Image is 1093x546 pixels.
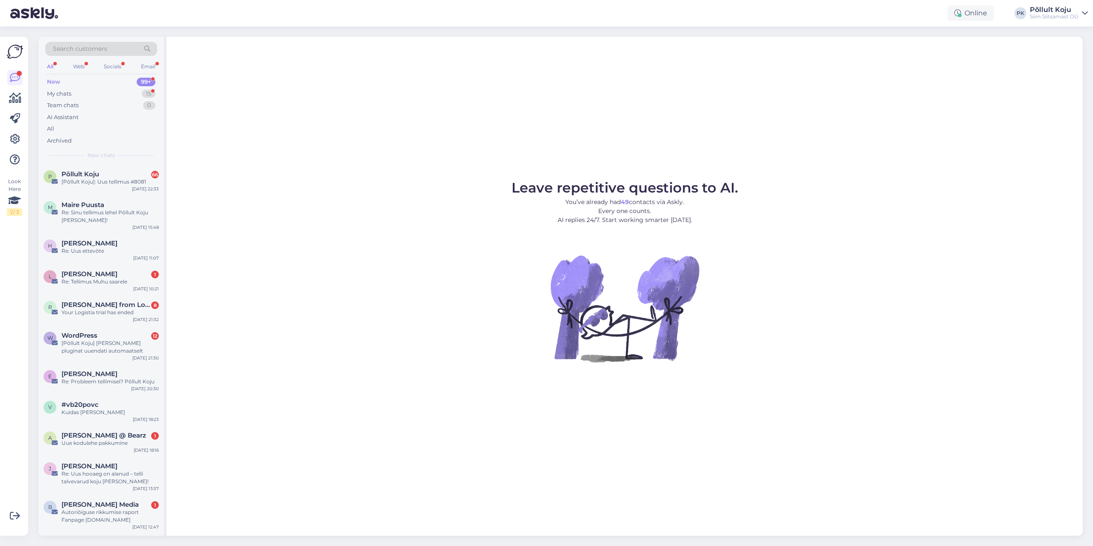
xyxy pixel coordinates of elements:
div: [DATE] 18:23 [133,416,159,423]
div: 8 [151,301,159,309]
div: 1 [151,271,159,278]
div: [DATE] 10:21 [133,286,159,292]
div: 1 [151,432,159,440]
div: Socials [102,61,123,72]
div: [DATE] 15:48 [132,224,159,231]
a: Põllult KojuSiim Siitsamast OÜ [1030,6,1088,20]
span: Harri Holm [61,239,117,247]
span: Andrei @ Bearz [61,432,146,439]
div: [DATE] 11:07 [133,255,159,261]
span: L [49,273,52,280]
div: Uue kodulehe pakkumine [61,439,159,447]
div: Re: Probleem tellimisel? Põllult Koju [61,378,159,385]
span: M [48,204,53,210]
div: 66 [151,171,159,178]
span: J [49,465,51,472]
div: Re: Tellimus Muhu saarele [61,278,159,286]
div: [DATE] 22:33 [132,186,159,192]
div: Kuidas [PERSON_NAME] [61,409,159,416]
span: B [48,504,52,510]
span: Roxana from Logistia Route Planner [61,301,150,309]
div: Re: Uus hooaeg on alanud – telli talvevarud koju [PERSON_NAME]! [61,470,159,485]
div: 1 [151,501,159,509]
div: Re: Uus ettevõte [61,247,159,255]
div: AI Assistant [47,113,79,122]
div: All [47,125,54,133]
span: H [48,242,52,249]
span: Leave repetitive questions to AI. [511,179,738,196]
div: Your Logistia trial has ended [61,309,159,316]
div: Look Here [7,178,22,216]
img: No Chat active [548,231,701,385]
div: 12 [151,332,159,340]
div: 0 [143,101,155,110]
div: Team chats [47,101,79,110]
div: [Põllult Koju]: Uus tellimus #8081 [61,178,159,186]
span: Janika Poolak [61,462,117,470]
div: Siim Siitsamast OÜ [1030,13,1078,20]
span: Maire Puusta [61,201,104,209]
div: Põllult Koju [1030,6,1078,13]
span: v [48,404,52,410]
div: All [45,61,55,72]
span: Lia Lehto [61,270,117,278]
div: [DATE] 21:30 [132,355,159,361]
div: [DATE] 12:47 [132,524,159,530]
span: WordPress [61,332,97,339]
b: 49 [621,198,629,206]
span: #vb20povc [61,401,99,409]
div: Online [947,6,994,21]
div: My chats [47,90,71,98]
div: [Põllult Koju] [PERSON_NAME] pluginat uuendati automaatselt [61,339,159,355]
div: Re: Sinu tellimus lehel Põllult Koju [PERSON_NAME]! [61,209,159,224]
div: Email [139,61,157,72]
div: [DATE] 13:57 [133,485,159,492]
span: New chats [88,152,115,159]
div: [DATE] 20:30 [131,385,159,392]
span: Bauer Media [61,501,139,508]
span: Erika Vali [61,370,117,378]
span: A [48,435,52,441]
div: Archived [47,137,72,145]
p: You’ve already had contacts via Askly. Every one counts. AI replies 24/7. Start working smarter [... [511,198,738,225]
div: 99+ [137,78,155,86]
span: Põllult Koju [61,170,99,178]
div: Web [71,61,86,72]
div: PK [1014,7,1026,19]
div: New [47,78,60,86]
div: Autoriõiguse rikkumise raport Fanpage [DOMAIN_NAME] [61,508,159,524]
div: 15 [142,90,155,98]
span: E [48,373,52,380]
span: W [47,335,53,341]
span: P [48,173,52,180]
span: R [48,304,52,310]
div: 2 / 3 [7,208,22,216]
div: [DATE] 18:16 [134,447,159,453]
img: Askly Logo [7,44,23,60]
span: Search customers [53,44,107,53]
div: [DATE] 21:32 [133,316,159,323]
